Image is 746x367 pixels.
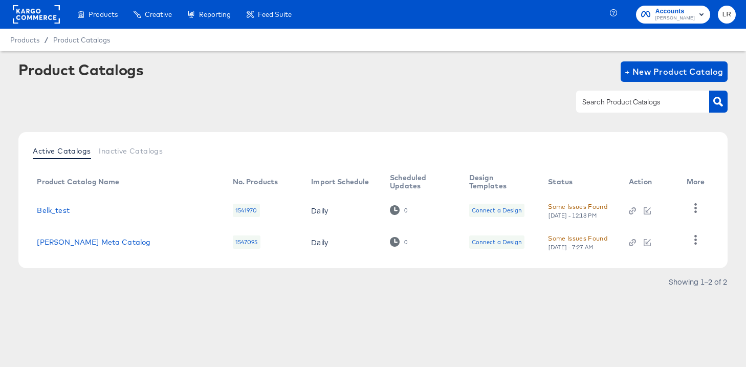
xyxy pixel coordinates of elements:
[625,64,723,79] span: + New Product Catalog
[404,239,408,246] div: 0
[145,10,172,18] span: Creative
[258,10,292,18] span: Feed Suite
[18,61,143,78] div: Product Catalogs
[404,207,408,214] div: 0
[469,235,524,249] div: Connect a Design
[99,147,163,155] span: Inactive Catalogs
[636,6,710,24] button: Accounts[PERSON_NAME]
[718,6,736,24] button: LR
[199,10,231,18] span: Reporting
[472,238,522,246] div: Connect a Design
[233,178,278,186] div: No. Products
[722,9,732,20] span: LR
[37,206,69,214] a: Belk_test
[655,14,695,23] span: [PERSON_NAME]
[472,206,522,214] div: Connect a Design
[89,10,118,18] span: Products
[233,204,260,217] div: 1541970
[390,174,448,190] div: Scheduled Updates
[469,174,528,190] div: Design Templates
[678,170,717,195] th: More
[33,147,91,155] span: Active Catalogs
[621,61,728,82] button: + New Product Catalog
[311,178,369,186] div: Import Schedule
[548,201,607,219] button: Some Issues Found[DATE] - 12:18 PM
[548,233,607,251] button: Some Issues Found[DATE] - 7:27 AM
[37,238,150,246] a: [PERSON_NAME] Meta Catalog
[621,170,678,195] th: Action
[548,201,607,212] div: Some Issues Found
[548,244,594,251] div: [DATE] - 7:27 AM
[655,6,695,17] span: Accounts
[668,278,728,285] div: Showing 1–2 of 2
[469,204,524,217] div: Connect a Design
[39,36,53,44] span: /
[10,36,39,44] span: Products
[303,195,382,226] td: Daily
[390,237,408,247] div: 0
[540,170,621,195] th: Status
[53,36,110,44] a: Product Catalogs
[580,96,689,108] input: Search Product Catalogs
[390,205,408,215] div: 0
[233,235,260,249] div: 1547095
[548,212,597,219] div: [DATE] - 12:18 PM
[303,226,382,258] td: Daily
[548,233,607,244] div: Some Issues Found
[37,178,119,186] div: Product Catalog Name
